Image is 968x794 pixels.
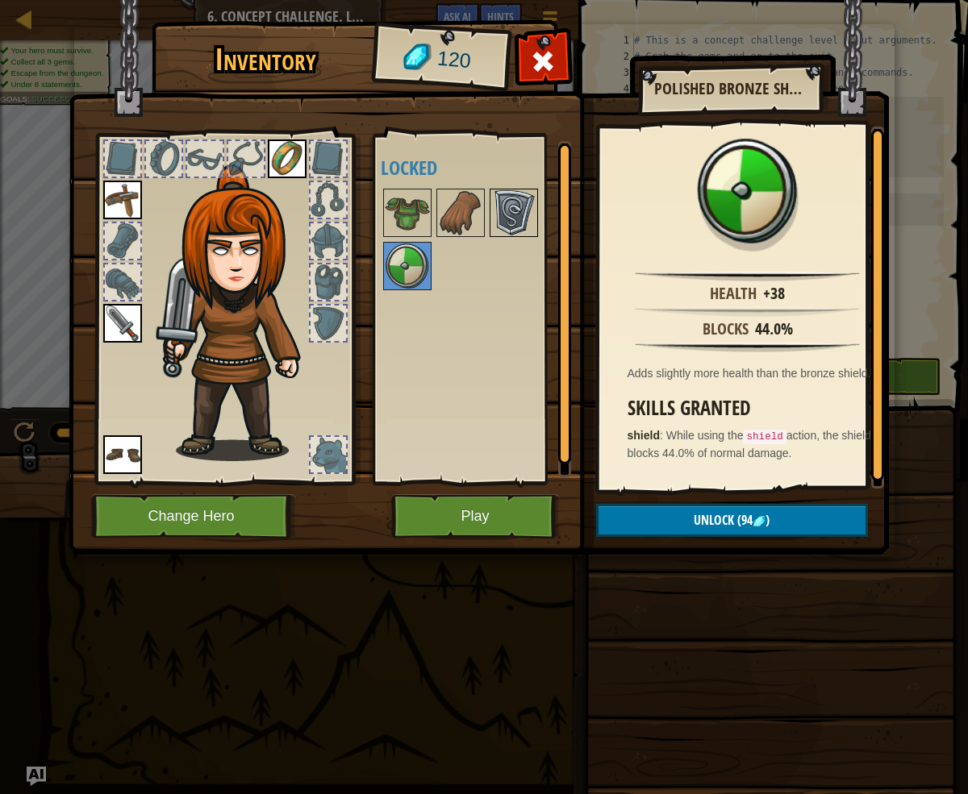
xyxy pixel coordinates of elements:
[381,157,583,178] h4: Locked
[385,243,430,289] img: portrait.png
[156,164,329,461] img: hair_f2.png
[628,397,876,419] h3: Skills Granted
[391,494,560,538] button: Play
[103,304,142,343] img: portrait.png
[103,435,142,474] img: portrait.png
[660,429,666,442] span: :
[734,511,753,529] span: (94
[628,429,660,442] strong: shield
[703,318,749,341] div: Blocks
[694,511,734,529] span: Unlock
[268,139,307,178] img: portrait.png
[743,430,786,444] code: shield
[755,318,793,341] div: 44.0%
[436,44,472,76] span: 120
[753,515,766,528] img: gem.png
[628,365,876,381] div: Adds slightly more health than the bronze shield.
[763,282,785,306] div: +38
[103,181,142,219] img: portrait.png
[596,504,868,537] button: Unlock(94)
[766,511,770,529] span: )
[635,271,859,281] img: hr.png
[654,80,806,98] h2: Polished Bronze Shield
[635,306,859,317] img: hr.png
[438,190,483,235] img: portrait.png
[635,342,859,352] img: hr.png
[491,190,536,235] img: portrait.png
[91,494,296,538] button: Change Hero
[385,190,430,235] img: portrait.png
[628,429,871,459] span: While using the action, the shield blocks 44.0% of normal damage.
[695,139,800,243] img: portrait.png
[710,282,757,306] div: Health
[163,43,369,77] h1: Inventory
